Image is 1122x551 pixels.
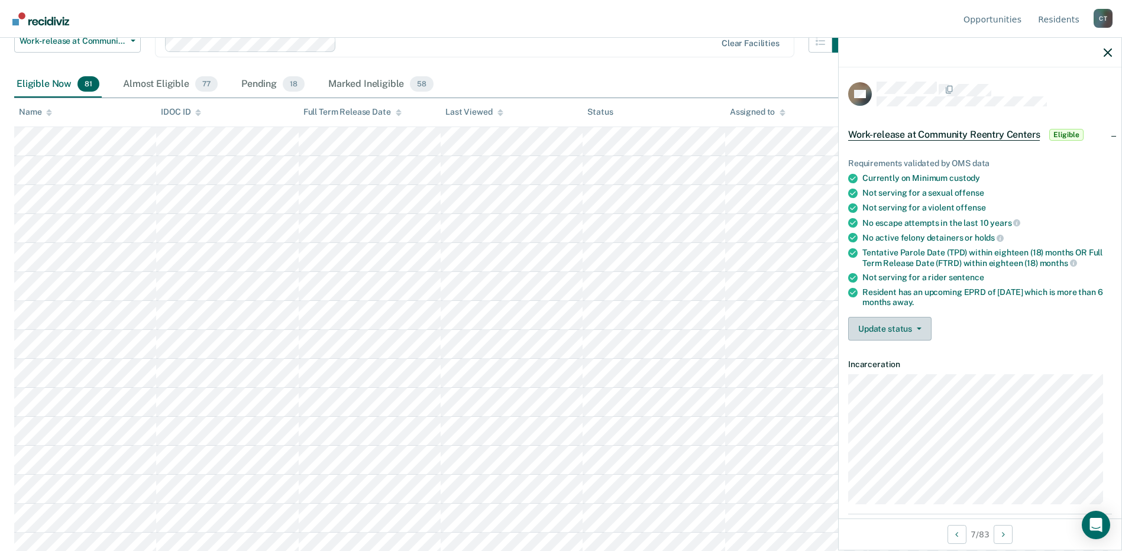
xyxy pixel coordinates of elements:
[994,525,1013,544] button: Next Opportunity
[326,72,436,98] div: Marked Ineligible
[862,248,1112,268] div: Tentative Parole Date (TPD) within eighteen (18) months OR Full Term Release Date (FTRD) within e...
[1040,258,1077,268] span: months
[893,297,914,307] span: away.
[239,72,307,98] div: Pending
[1094,9,1113,28] button: Profile dropdown button
[722,38,780,48] div: Clear facilities
[862,173,1112,183] div: Currently on Minimum
[848,317,932,341] button: Update status
[730,107,785,117] div: Assigned to
[848,359,1112,370] dt: Incarceration
[839,116,1121,154] div: Work-release at Community Reentry CentersEligible
[1094,9,1113,28] div: C T
[1049,129,1083,141] span: Eligible
[956,203,985,212] span: offense
[862,287,1112,307] div: Resident has an upcoming EPRD of [DATE] which is more than 6 months
[975,233,1004,242] span: holds
[949,173,980,183] span: custody
[121,72,220,98] div: Almost Eligible
[955,188,984,197] span: offense
[848,129,1040,141] span: Work-release at Community Reentry Centers
[12,12,69,25] img: Recidiviz
[14,72,102,98] div: Eligible Now
[587,107,613,117] div: Status
[862,232,1112,243] div: No active felony detainers or
[839,518,1121,550] div: 7 / 83
[848,158,1112,168] div: Requirements validated by OMS data
[283,76,305,92] span: 18
[410,76,434,92] span: 58
[990,218,1020,228] span: years
[303,107,402,117] div: Full Term Release Date
[77,76,99,92] span: 81
[19,107,52,117] div: Name
[195,76,218,92] span: 77
[445,107,503,117] div: Last Viewed
[948,525,966,544] button: Previous Opportunity
[862,188,1112,198] div: Not serving for a sexual
[20,36,126,46] span: Work-release at Community Reentry Centers
[161,107,201,117] div: IDOC ID
[862,203,1112,213] div: Not serving for a violent
[949,273,984,282] span: sentence
[862,273,1112,283] div: Not serving for a rider
[1082,511,1110,539] div: Open Intercom Messenger
[862,218,1112,228] div: No escape attempts in the last 10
